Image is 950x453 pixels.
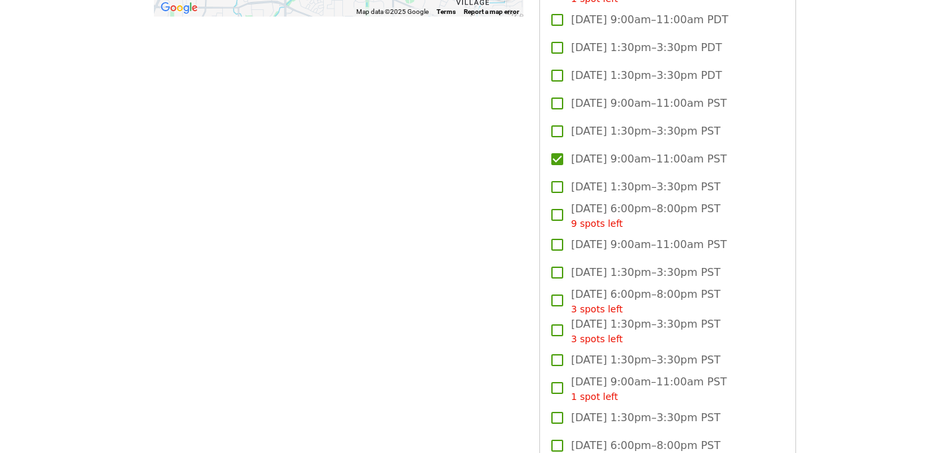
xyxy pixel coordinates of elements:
[571,410,720,426] span: [DATE] 1:30pm–3:30pm PST
[437,8,456,15] a: Terms (opens in new tab)
[571,374,727,404] span: [DATE] 9:00am–11:00am PST
[571,287,720,316] span: [DATE] 6:00pm–8:00pm PST
[571,218,623,229] span: 9 spots left
[571,316,720,346] span: [DATE] 1:30pm–3:30pm PST
[356,8,429,15] span: Map data ©2025 Google
[571,265,720,281] span: [DATE] 1:30pm–3:30pm PST
[571,391,618,402] span: 1 spot left
[571,68,722,84] span: [DATE] 1:30pm–3:30pm PDT
[464,8,519,15] a: Report a map error
[571,201,720,231] span: [DATE] 6:00pm–8:00pm PST
[571,237,727,253] span: [DATE] 9:00am–11:00am PST
[571,304,623,314] span: 3 spots left
[571,123,720,139] span: [DATE] 1:30pm–3:30pm PST
[571,179,720,195] span: [DATE] 1:30pm–3:30pm PST
[571,334,623,344] span: 3 spots left
[571,40,722,56] span: [DATE] 1:30pm–3:30pm PDT
[571,151,727,167] span: [DATE] 9:00am–11:00am PST
[571,352,720,368] span: [DATE] 1:30pm–3:30pm PST
[571,12,728,28] span: [DATE] 9:00am–11:00am PDT
[571,96,727,111] span: [DATE] 9:00am–11:00am PST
